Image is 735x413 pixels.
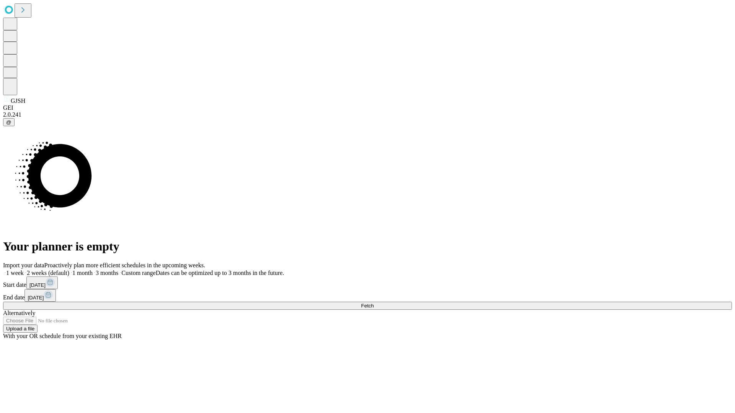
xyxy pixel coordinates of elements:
button: [DATE] [26,276,58,289]
button: [DATE] [24,289,56,302]
div: 2.0.241 [3,111,732,118]
button: Upload a file [3,325,38,333]
span: With your OR schedule from your existing EHR [3,333,122,339]
div: GEI [3,104,732,111]
h1: Your planner is empty [3,239,732,254]
span: 1 month [72,270,93,276]
span: @ [6,119,11,125]
span: Proactively plan more efficient schedules in the upcoming weeks. [44,262,205,268]
span: Fetch [361,303,374,309]
span: [DATE] [28,295,44,301]
span: Custom range [121,270,155,276]
span: Dates can be optimized up to 3 months in the future. [156,270,284,276]
span: [DATE] [29,282,46,288]
div: End date [3,289,732,302]
button: @ [3,118,15,126]
span: 1 week [6,270,24,276]
span: Import your data [3,262,44,268]
span: 3 months [96,270,118,276]
span: 2 weeks (default) [27,270,69,276]
button: Fetch [3,302,732,310]
span: Alternatively [3,310,35,316]
div: Start date [3,276,732,289]
span: GJSH [11,98,25,104]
